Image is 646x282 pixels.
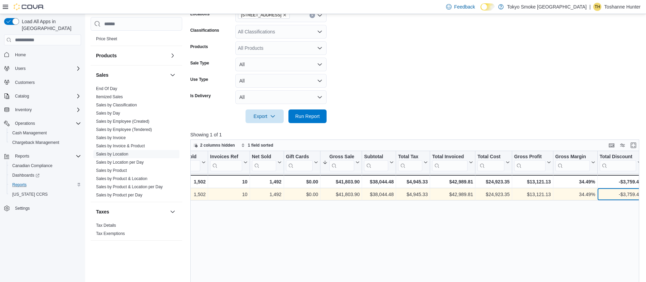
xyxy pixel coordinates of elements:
[10,171,81,179] span: Dashboards
[1,77,84,87] button: Customers
[286,191,318,199] div: $0.00
[96,94,123,99] a: Itemized Sales
[190,93,211,99] label: Is Delivery
[96,152,128,157] a: Sales by Location
[514,178,551,186] div: $13,121.13
[1,64,84,73] button: Users
[190,77,208,82] label: Use Type
[12,51,29,59] a: Home
[241,12,282,18] span: [STREET_ADDRESS]
[364,154,388,171] div: Subtotal
[398,154,422,171] div: Total Tax
[1,203,84,213] button: Settings
[96,160,144,165] a: Sales by Location per Day
[166,178,206,186] div: 1,502
[514,154,551,171] button: Gross Profit
[96,144,145,148] a: Sales by Invoice & Product
[514,191,551,199] div: $13,121.13
[600,154,642,171] button: Total Discount
[12,106,34,114] button: Inventory
[432,154,473,171] button: Total Invoiced
[10,171,42,179] a: Dashboards
[608,141,616,149] button: Keyboard shortcuts
[555,178,595,186] div: 34.49%
[10,181,81,189] span: Reports
[12,106,81,114] span: Inventory
[7,128,84,138] button: Cash Management
[600,154,636,160] div: Total Discount
[7,180,84,190] button: Reports
[96,184,163,190] span: Sales by Product & Location per Day
[15,206,30,211] span: Settings
[15,52,26,58] span: Home
[514,154,545,160] div: Gross Profit
[252,154,276,171] div: Net Sold
[190,28,219,33] label: Classifications
[12,204,81,212] span: Settings
[595,3,600,11] span: TH
[235,74,327,88] button: All
[10,129,81,137] span: Cash Management
[12,50,81,59] span: Home
[12,173,40,178] span: Dashboards
[96,231,125,236] a: Tax Exemptions
[96,86,117,91] a: End Of Day
[96,127,152,132] a: Sales by Employee (Tendered)
[96,119,149,124] a: Sales by Employee (Created)
[286,154,318,171] button: Gift Cards
[15,107,32,113] span: Inventory
[10,129,49,137] a: Cash Management
[96,110,120,116] span: Sales by Day
[286,154,313,171] div: Gift Card Sales
[322,191,360,199] div: $41,803.90
[618,141,627,149] button: Display options
[454,3,475,10] span: Feedback
[1,91,84,101] button: Catalog
[600,191,642,199] div: -$3,759.42
[12,78,37,87] a: Customers
[252,154,281,171] button: Net Sold
[12,152,81,160] span: Reports
[252,178,281,186] div: 1,492
[322,154,360,171] button: Gross Sales
[4,47,81,231] nav: Complex example
[10,162,55,170] a: Canadian Compliance
[398,154,428,171] button: Total Tax
[210,191,247,199] div: 10
[210,154,242,160] div: Invoices Ref
[96,223,116,228] a: Tax Details
[288,109,327,123] button: Run Report
[10,181,29,189] a: Reports
[12,152,32,160] button: Reports
[480,3,495,11] input: Dark Mode
[169,208,177,216] button: Taxes
[629,141,637,149] button: Enter fullscreen
[7,190,84,199] button: [US_STATE] CCRS
[19,18,81,32] span: Load All Apps in [GEOGRAPHIC_DATA]
[364,154,388,160] div: Subtotal
[96,176,147,181] a: Sales by Product & Location
[10,138,62,147] a: Chargeback Management
[432,191,473,199] div: $42,989.81
[12,204,32,212] a: Settings
[15,121,35,126] span: Operations
[169,51,177,60] button: Products
[15,153,29,159] span: Reports
[1,105,84,115] button: Inventory
[12,64,28,73] button: Users
[96,192,142,198] span: Sales by Product per Day
[166,154,200,160] div: Invoices Sold
[190,11,210,17] label: Locations
[250,109,280,123] span: Export
[555,191,595,199] div: 34.49%
[169,71,177,79] button: Sales
[10,190,50,198] a: [US_STATE] CCRS
[600,154,636,171] div: Total Discount
[166,191,206,199] div: 1,502
[96,52,117,59] h3: Products
[96,151,128,157] span: Sales by Location
[364,154,394,171] button: Subtotal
